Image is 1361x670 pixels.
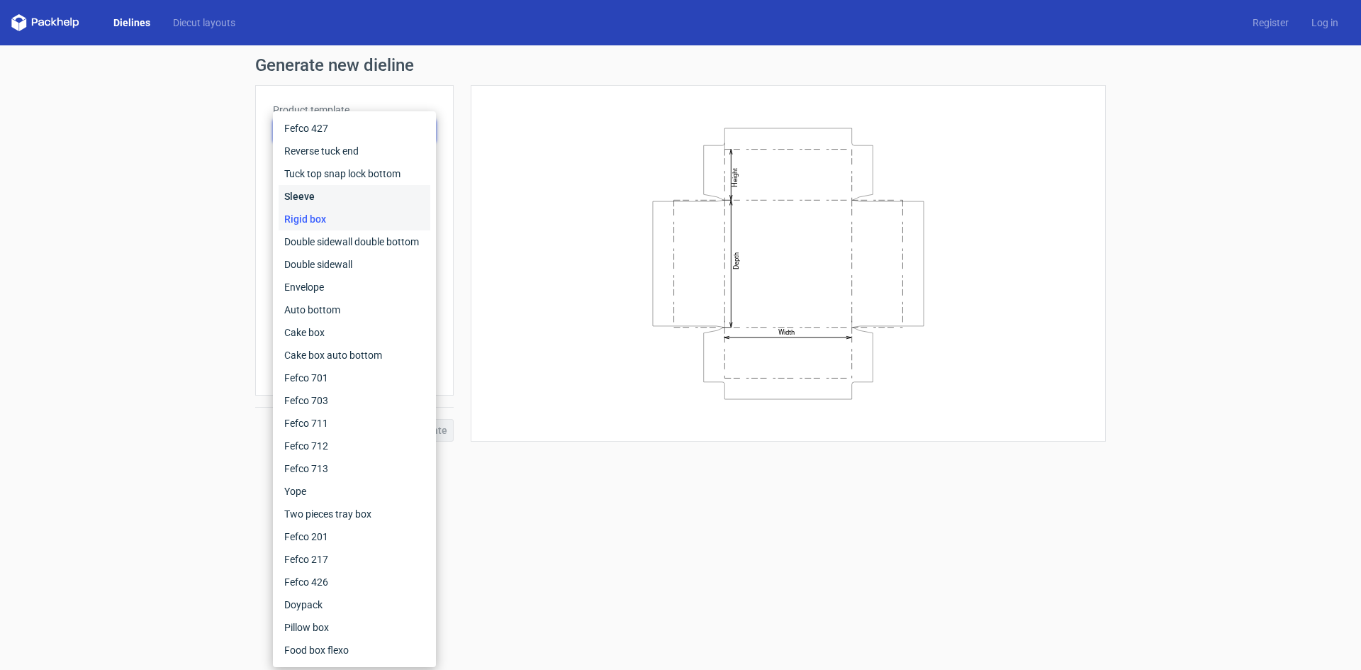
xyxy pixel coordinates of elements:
div: Cake box auto bottom [279,344,430,367]
div: Fefco 201 [279,525,430,548]
div: Fefco 711 [279,412,430,435]
div: Fefco 703 [279,389,430,412]
div: Rigid box [279,208,430,230]
div: Pillow box [279,616,430,639]
div: Fefco 713 [279,457,430,480]
a: Diecut layouts [162,16,247,30]
div: Fefco 426 [279,571,430,593]
div: Fefco 701 [279,367,430,389]
div: Fefco 427 [279,117,430,140]
a: Register [1241,16,1300,30]
a: Dielines [102,16,162,30]
div: Doypack [279,593,430,616]
text: Width [778,328,795,336]
text: Height [731,167,739,186]
div: Sleeve [279,185,430,208]
div: Cake box [279,321,430,344]
div: Fefco 712 [279,435,430,457]
a: Log in [1300,16,1350,30]
div: Auto bottom [279,298,430,321]
div: Double sidewall double bottom [279,230,430,253]
label: Product template [273,103,436,117]
div: Food box flexo [279,639,430,661]
div: Double sidewall [279,253,430,276]
h1: Generate new dieline [255,57,1106,74]
div: Fefco 217 [279,548,430,571]
div: Envelope [279,276,430,298]
div: Tuck top snap lock bottom [279,162,430,185]
div: Reverse tuck end [279,140,430,162]
div: Two pieces tray box [279,503,430,525]
text: Depth [732,252,740,269]
div: Yope [279,480,430,503]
